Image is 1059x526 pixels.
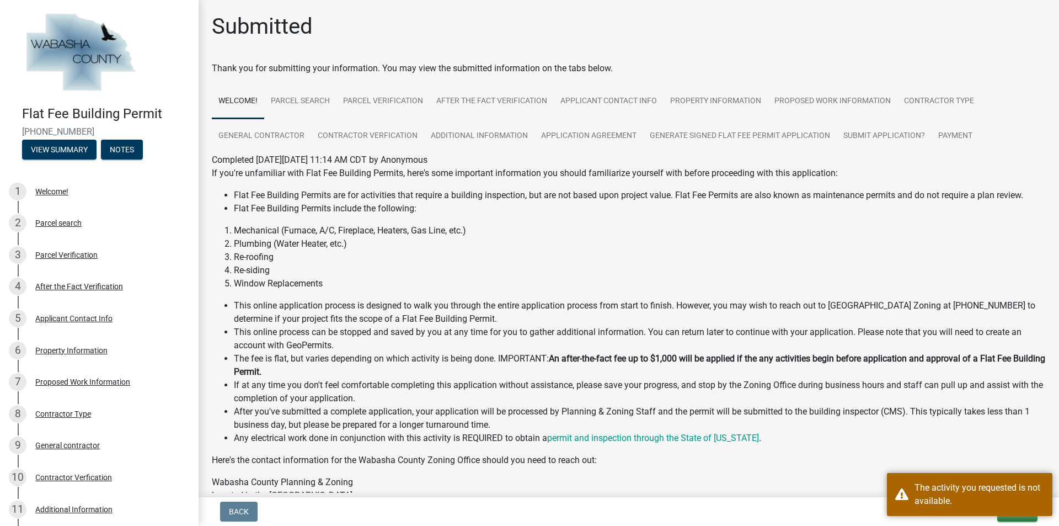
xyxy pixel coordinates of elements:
div: Applicant Contact Info [35,315,113,322]
li: Mechanical (Furnace, A/C, Fireplace, Heaters, Gas Line, etc.) [234,224,1046,237]
a: Additional Information [424,119,534,154]
a: Parcel search [264,84,336,119]
div: 10 [9,469,26,486]
div: 4 [9,278,26,295]
li: If at any time you don't feel comfortable completing this application without assistance, please ... [234,379,1046,405]
a: Applicant Contact Info [554,84,664,119]
div: The activity you requested is not available. [914,481,1044,508]
li: This online application process is designed to walk you through the entire application process fr... [234,299,1046,326]
li: Plumbing (Water Heater, etc.) [234,237,1046,251]
p: If you're unfamiliar with Flat Fee Building Permits, here's some important information you should... [212,167,1046,180]
a: Application Agreement [534,119,643,154]
a: Contractor Verfication [311,119,424,154]
a: Payment [932,119,979,154]
p: Here's the contact information for the Wabasha County Zoning Office should you need to reach out: [212,454,1046,467]
div: 6 [9,342,26,359]
button: View Summary [22,140,97,160]
div: Proposed Work Information [35,378,130,386]
a: Welcome! [212,84,264,119]
div: 2 [9,214,26,232]
h1: Submitted [212,13,313,40]
li: Flat Fee Building Permits include the following: [234,202,1046,215]
a: permit and inspection through the State of [US_STATE] [547,433,759,443]
li: Re-roofing [234,251,1046,264]
img: Wabasha County, Minnesota [22,12,139,94]
a: Submit Application? [837,119,932,154]
strong: An after-the-fact fee up to $1,000 will be applied if the any activities begin before application... [234,353,1045,377]
a: Property Information [664,84,768,119]
li: This online process can be stopped and saved by you at any time for you to gather additional info... [234,326,1046,352]
a: Contractor Type [897,84,981,119]
a: General contractor [212,119,311,154]
div: Contractor Verfication [35,474,112,481]
div: Property Information [35,347,108,354]
li: Re-siding [234,264,1046,277]
div: 8 [9,405,26,423]
div: Parcel search [35,219,82,227]
h4: Flat Fee Building Permit [22,106,190,122]
li: After you've submitted a complete application, your application will be processed by Planning & Z... [234,405,1046,432]
div: Welcome! [35,188,68,195]
span: [PHONE_NUMBER] [22,126,176,137]
span: Completed [DATE][DATE] 11:14 AM CDT by Anonymous [212,155,427,165]
div: 3 [9,246,26,264]
div: 7 [9,373,26,391]
li: Flat Fee Building Permits are for activities that require a building inspection, but are not base... [234,189,1046,202]
div: Parcel Verification [35,251,98,259]
a: After the Fact Verification [430,84,554,119]
a: Generate Signed Flat Fee Permit Application [643,119,837,154]
button: Notes [101,140,143,160]
div: Contractor Type [35,410,91,418]
div: 11 [9,501,26,518]
wm-modal-confirm: Notes [101,146,143,155]
div: General contractor [35,442,100,449]
div: 9 [9,437,26,454]
a: Proposed Work Information [768,84,897,119]
div: 5 [9,310,26,327]
li: Window Replacements [234,277,1046,290]
div: After the Fact Verification [35,283,123,290]
div: Thank you for submitting your information. You may view the submitted information on the tabs below. [212,62,1046,75]
wm-modal-confirm: Summary [22,146,97,155]
li: The fee is flat, but varies depending on which activity is being done. IMPORTANT: [234,352,1046,379]
a: Parcel Verification [336,84,430,119]
button: Back [220,502,258,522]
li: Any electrical work done in conjunction with this activity is REQUIRED to obtain a . [234,432,1046,445]
div: 1 [9,183,26,200]
span: Back [229,507,249,516]
div: Additional Information [35,506,113,513]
